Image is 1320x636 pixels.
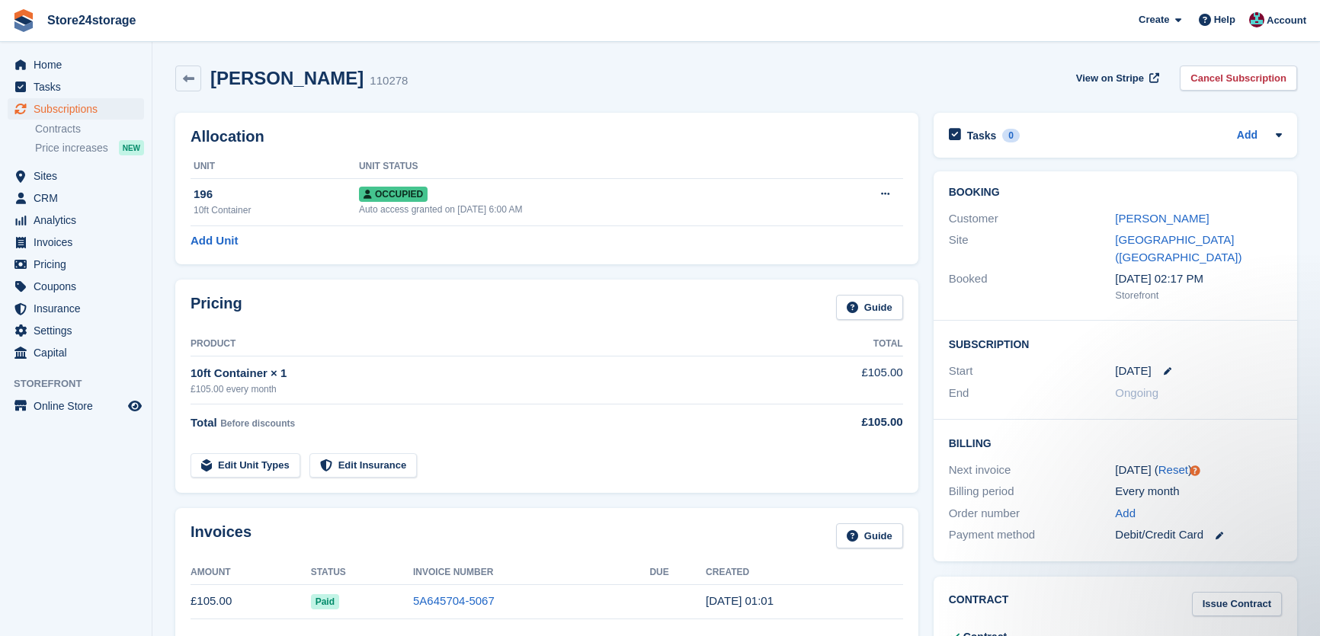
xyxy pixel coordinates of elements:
[8,54,144,75] a: menu
[8,395,144,417] a: menu
[311,561,413,585] th: Status
[359,155,814,179] th: Unit Status
[8,76,144,97] a: menu
[1139,12,1169,27] span: Create
[1267,13,1306,28] span: Account
[1192,592,1282,617] a: Issue Contract
[220,418,295,429] span: Before discounts
[191,128,903,145] h2: Allocation
[191,382,793,396] div: £105.00 every month
[949,363,1116,380] div: Start
[793,356,902,404] td: £105.00
[949,435,1282,450] h2: Billing
[34,276,125,297] span: Coupons
[949,210,1116,228] div: Customer
[1115,505,1136,523] a: Add
[191,365,793,382] div: 10ft Container × 1
[191,416,217,429] span: Total
[191,453,300,478] a: Edit Unit Types
[14,376,152,392] span: Storefront
[35,141,108,155] span: Price increases
[34,165,125,187] span: Sites
[210,68,364,88] h2: [PERSON_NAME]
[706,594,774,607] time: 2025-09-27 00:01:03 UTC
[34,395,125,417] span: Online Store
[34,232,125,253] span: Invoices
[836,295,903,320] a: Guide
[413,594,495,607] a: 5A645704-5067
[793,332,902,356] th: Total
[34,76,125,97] span: Tasks
[194,186,359,203] div: 196
[8,276,144,297] a: menu
[191,332,793,356] th: Product
[8,232,144,253] a: menu
[949,385,1116,402] div: End
[34,54,125,75] span: Home
[8,254,144,275] a: menu
[1070,66,1162,91] a: View on Stripe
[41,8,143,33] a: Store24storage
[191,523,252,548] h2: Invoices
[1158,463,1188,476] a: Reset
[949,483,1116,500] div: Billing period
[311,594,339,609] span: Paid
[706,561,903,585] th: Created
[949,505,1116,523] div: Order number
[8,165,144,187] a: menu
[1214,12,1235,27] span: Help
[8,320,144,341] a: menu
[359,203,814,216] div: Auto access granted on [DATE] 6:00 AM
[34,254,125,275] span: Pricing
[34,209,125,231] span: Analytics
[35,139,144,156] a: Price increases NEW
[34,298,125,319] span: Insurance
[309,453,418,478] a: Edit Insurance
[8,187,144,209] a: menu
[35,122,144,136] a: Contracts
[967,129,997,142] h2: Tasks
[1180,66,1297,91] a: Cancel Subscription
[413,561,649,585] th: Invoice Number
[649,561,706,585] th: Due
[34,342,125,363] span: Capital
[949,232,1116,266] div: Site
[793,414,902,431] div: £105.00
[1115,363,1151,380] time: 2025-09-27 00:00:00 UTC
[949,187,1282,199] h2: Booking
[8,98,144,120] a: menu
[1115,462,1282,479] div: [DATE] ( )
[1115,212,1209,225] a: [PERSON_NAME]
[949,462,1116,479] div: Next invoice
[8,342,144,363] a: menu
[191,295,242,320] h2: Pricing
[370,72,408,90] div: 110278
[836,523,903,548] a: Guide
[359,187,428,202] span: Occupied
[8,298,144,319] a: menu
[1249,12,1264,27] img: George
[12,9,35,32] img: stora-icon-8386f47178a22dfd0bd8f6a31ec36ba5ce8667c1dd55bd0f319d3a0aa187defe.svg
[194,203,359,217] div: 10ft Container
[1115,288,1282,303] div: Storefront
[126,397,144,415] a: Preview store
[191,232,238,250] a: Add Unit
[1002,129,1020,142] div: 0
[1115,233,1242,264] a: [GEOGRAPHIC_DATA] ([GEOGRAPHIC_DATA])
[191,584,311,618] td: £105.00
[1115,386,1158,399] span: Ongoing
[949,592,1009,617] h2: Contract
[8,209,144,231] a: menu
[1076,71,1144,86] span: View on Stripe
[1188,464,1202,478] div: Tooltip anchor
[119,140,144,155] div: NEW
[191,155,359,179] th: Unit
[1115,270,1282,288] div: [DATE] 02:17 PM
[949,526,1116,544] div: Payment method
[191,561,311,585] th: Amount
[949,270,1116,302] div: Booked
[34,320,125,341] span: Settings
[34,98,125,120] span: Subscriptions
[1115,483,1282,500] div: Every month
[34,187,125,209] span: CRM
